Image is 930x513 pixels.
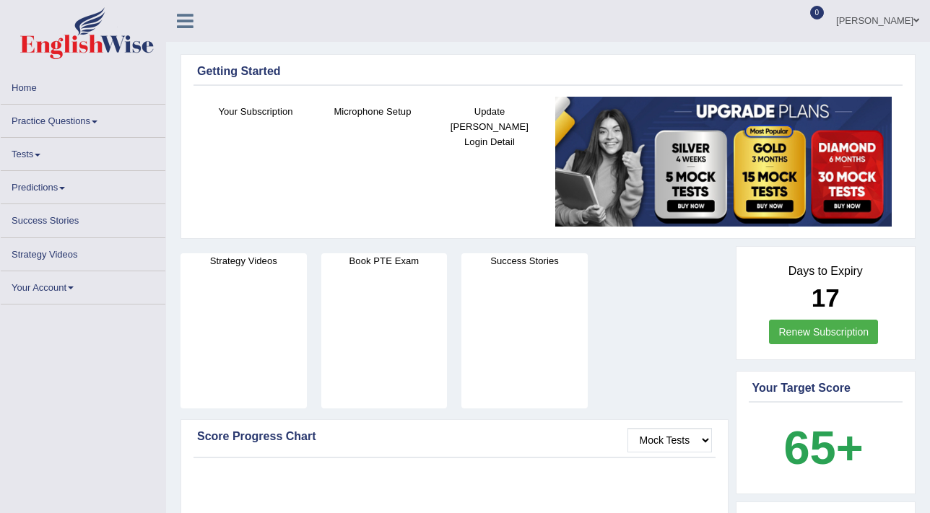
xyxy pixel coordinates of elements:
a: Success Stories [1,204,165,232]
a: Predictions [1,171,165,199]
b: 17 [812,284,840,312]
a: Practice Questions [1,105,165,133]
h4: Microphone Setup [321,104,424,119]
a: Strategy Videos [1,238,165,266]
a: Tests [1,138,165,166]
h4: Success Stories [461,253,588,268]
a: Home [1,71,165,100]
div: Score Progress Chart [197,428,712,445]
span: 0 [810,6,825,19]
h4: Days to Expiry [752,265,900,278]
a: Renew Subscription [769,320,878,344]
div: Getting Started [197,63,899,80]
h4: Your Subscription [204,104,307,119]
h4: Book PTE Exam [321,253,448,268]
a: Your Account [1,271,165,299]
img: small5.jpg [555,97,892,227]
b: 65+ [783,421,863,474]
div: Your Target Score [752,380,900,397]
h4: Update [PERSON_NAME] Login Detail [438,104,541,149]
h4: Strategy Videos [181,253,307,268]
